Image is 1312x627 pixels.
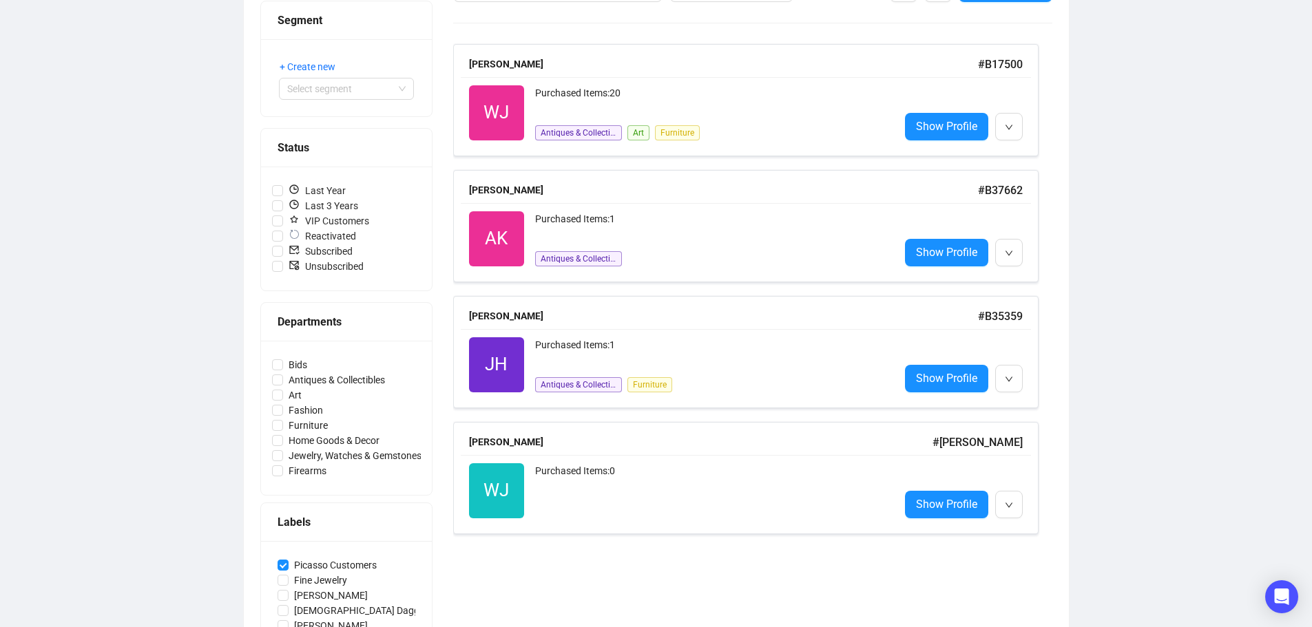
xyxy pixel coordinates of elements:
div: Purchased Items: 0 [535,463,888,518]
button: + Create new [279,56,346,78]
div: Purchased Items: 1 [535,211,888,239]
span: WJ [483,476,509,504]
span: down [1005,123,1013,131]
span: JH [485,350,508,379]
span: down [1005,501,1013,509]
span: down [1005,375,1013,383]
span: Fine Jewelry [289,573,353,588]
div: [PERSON_NAME] [469,56,978,72]
span: Show Profile [916,118,977,135]
a: [PERSON_NAME]#B17500WJPurchased Items:20Antiques & CollectiblesArtFurnitureShow Profile [453,44,1052,156]
span: Antiques & Collectibles [535,251,622,266]
div: Departments [278,313,415,330]
span: Reactivated [283,229,362,244]
span: Home Goods & Decor [283,433,385,448]
div: [PERSON_NAME] [469,434,933,449]
span: VIP Customers [283,213,375,229]
span: Antiques & Collectibles [535,377,622,392]
span: Unsubscribed [283,259,369,274]
span: Subscribed [283,244,358,259]
span: Show Profile [916,496,977,513]
span: # B17500 [978,58,1023,71]
span: WJ [483,98,509,127]
a: [PERSON_NAME]#B35359JHPurchased Items:1Antiques & CollectiblesFurnitureShow Profile [453,296,1052,408]
div: Labels [278,513,415,531]
a: [PERSON_NAME]#[PERSON_NAME]WJPurchased Items:0Show Profile [453,422,1052,534]
span: # B35359 [978,310,1023,323]
span: Picasso Customers [289,557,382,573]
span: # B37662 [978,184,1023,197]
span: Antiques & Collectibles [283,372,391,387]
a: Show Profile [905,113,988,140]
span: Firearms [283,463,332,478]
a: Show Profile [905,365,988,392]
div: Purchased Items: 20 [535,85,888,113]
span: down [1005,249,1013,257]
span: Antiques & Collectibles [535,125,622,140]
div: Open Intercom Messenger [1265,580,1298,613]
a: Show Profile [905,491,988,518]
span: [DEMOGRAPHIC_DATA] Dagger [289,603,433,618]
div: Status [278,139,415,156]
span: + Create new [280,59,335,74]
span: Furniture [627,377,672,392]
span: Bids [283,357,313,372]
span: Last Year [283,183,351,198]
span: [PERSON_NAME] [289,588,373,603]
a: Show Profile [905,239,988,266]
span: Show Profile [916,370,977,387]
div: [PERSON_NAME] [469,182,978,198]
span: Show Profile [916,244,977,261]
a: [PERSON_NAME]#B37662AKPurchased Items:1Antiques & CollectiblesShow Profile [453,170,1052,282]
span: Art [627,125,649,140]
div: Purchased Items: 1 [535,337,888,365]
span: # [PERSON_NAME] [933,436,1023,449]
span: Fashion [283,403,329,418]
span: Furniture [283,418,333,433]
div: [PERSON_NAME] [469,308,978,323]
div: Segment [278,12,415,29]
span: Art [283,387,307,403]
span: Furniture [655,125,700,140]
span: Last 3 Years [283,198,364,213]
span: AK [485,224,508,253]
span: Jewelry, Watches & Gemstones [283,448,427,463]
